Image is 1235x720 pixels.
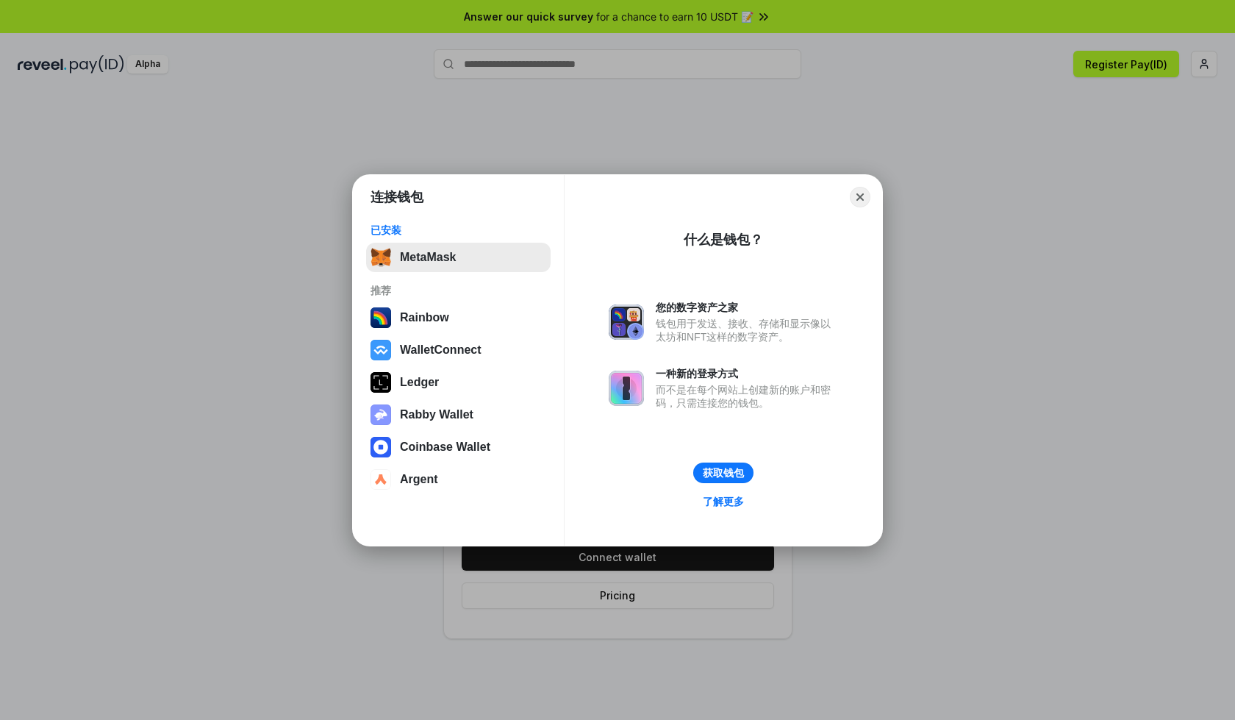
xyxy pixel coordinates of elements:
[400,376,439,389] div: Ledger
[370,340,391,360] img: svg+xml,%3Csvg%20width%3D%2228%22%20height%3D%2228%22%20viewBox%3D%220%200%2028%2028%22%20fill%3D...
[656,301,838,314] div: 您的数字资产之家
[370,188,423,206] h1: 连接钱包
[366,368,551,397] button: Ledger
[370,437,391,457] img: svg+xml,%3Csvg%20width%3D%2228%22%20height%3D%2228%22%20viewBox%3D%220%200%2028%2028%22%20fill%3D...
[693,463,753,483] button: 获取钱包
[850,187,870,207] button: Close
[609,371,644,406] img: svg+xml,%3Csvg%20xmlns%3D%22http%3A%2F%2Fwww.w3.org%2F2000%2Fsvg%22%20fill%3D%22none%22%20viewBox...
[370,404,391,425] img: svg+xml,%3Csvg%20xmlns%3D%22http%3A%2F%2Fwww.w3.org%2F2000%2Fsvg%22%20fill%3D%22none%22%20viewBox...
[400,473,438,486] div: Argent
[370,469,391,490] img: svg+xml,%3Csvg%20width%3D%2228%22%20height%3D%2228%22%20viewBox%3D%220%200%2028%2028%22%20fill%3D...
[400,343,482,357] div: WalletConnect
[370,224,546,237] div: 已安装
[370,372,391,393] img: svg+xml,%3Csvg%20xmlns%3D%22http%3A%2F%2Fwww.w3.org%2F2000%2Fsvg%22%20width%3D%2228%22%20height%3...
[656,317,838,343] div: 钱包用于发送、接收、存储和显示像以太坊和NFT这样的数字资产。
[703,466,744,480] div: 获取钱包
[366,335,551,365] button: WalletConnect
[370,284,546,297] div: 推荐
[703,495,744,508] div: 了解更多
[370,307,391,328] img: svg+xml,%3Csvg%20width%3D%22120%22%20height%3D%22120%22%20viewBox%3D%220%200%20120%20120%22%20fil...
[366,243,551,272] button: MetaMask
[656,367,838,380] div: 一种新的登录方式
[400,408,473,421] div: Rabby Wallet
[400,311,449,324] div: Rainbow
[400,251,456,264] div: MetaMask
[370,247,391,268] img: svg+xml,%3Csvg%20fill%3D%22none%22%20height%3D%2233%22%20viewBox%3D%220%200%2035%2033%22%20width%...
[400,441,490,454] div: Coinbase Wallet
[656,383,838,410] div: 而不是在每个网站上创建新的账户和密码，只需连接您的钱包。
[366,303,551,332] button: Rainbow
[684,231,763,249] div: 什么是钱包？
[694,492,753,511] a: 了解更多
[609,304,644,340] img: svg+xml,%3Csvg%20xmlns%3D%22http%3A%2F%2Fwww.w3.org%2F2000%2Fsvg%22%20fill%3D%22none%22%20viewBox...
[366,400,551,429] button: Rabby Wallet
[366,465,551,494] button: Argent
[366,432,551,462] button: Coinbase Wallet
